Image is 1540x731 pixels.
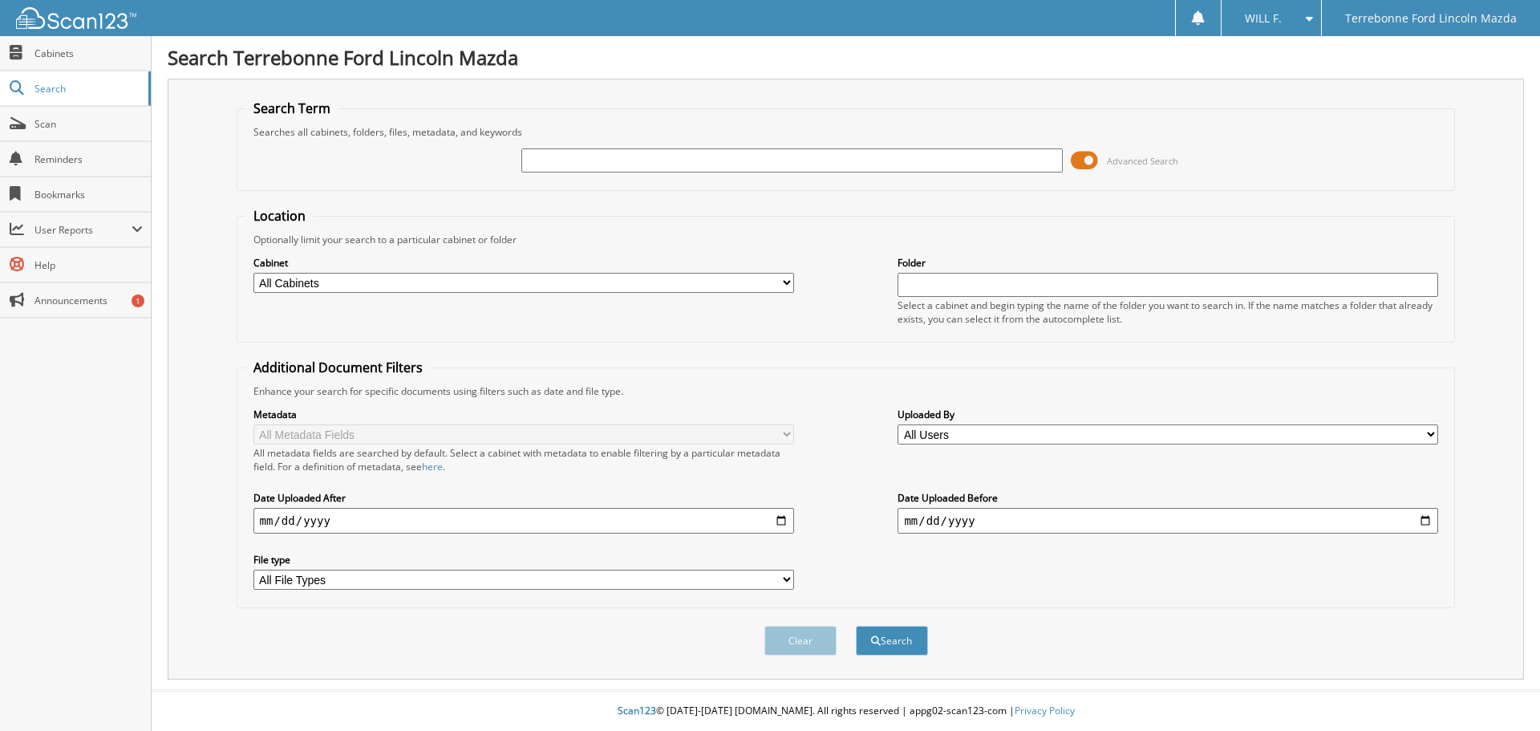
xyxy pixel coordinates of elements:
[152,692,1540,731] div: © [DATE]-[DATE] [DOMAIN_NAME]. All rights reserved | appg02-scan123-com |
[245,359,431,376] legend: Additional Document Filters
[34,152,143,166] span: Reminders
[34,117,143,131] span: Scan
[618,704,656,717] span: Scan123
[16,7,136,29] img: scan123-logo-white.svg
[132,294,144,307] div: 1
[898,256,1438,270] label: Folder
[34,82,140,95] span: Search
[764,626,837,656] button: Clear
[898,298,1438,326] div: Select a cabinet and begin typing the name of the folder you want to search in. If the name match...
[34,294,143,307] span: Announcements
[1015,704,1075,717] a: Privacy Policy
[898,508,1438,534] input: end
[898,408,1438,421] label: Uploaded By
[1245,14,1282,23] span: WILL F.
[34,47,143,60] span: Cabinets
[245,384,1447,398] div: Enhance your search for specific documents using filters such as date and file type.
[34,258,143,272] span: Help
[1345,14,1517,23] span: Terrebonne Ford Lincoln Mazda
[422,460,443,473] a: here
[245,207,314,225] legend: Location
[245,233,1447,246] div: Optionally limit your search to a particular cabinet or folder
[253,553,794,567] label: File type
[34,188,143,201] span: Bookmarks
[253,256,794,270] label: Cabinet
[168,44,1524,71] h1: Search Terrebonne Ford Lincoln Mazda
[253,491,794,505] label: Date Uploaded After
[253,446,794,473] div: All metadata fields are searched by default. Select a cabinet with metadata to enable filtering b...
[253,408,794,421] label: Metadata
[34,223,132,237] span: User Reports
[245,99,338,117] legend: Search Term
[1107,155,1178,167] span: Advanced Search
[245,125,1447,139] div: Searches all cabinets, folders, files, metadata, and keywords
[856,626,928,656] button: Search
[898,491,1438,505] label: Date Uploaded Before
[253,508,794,534] input: start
